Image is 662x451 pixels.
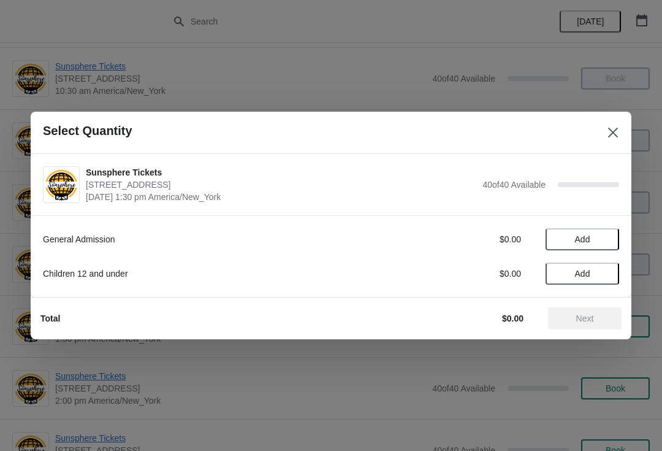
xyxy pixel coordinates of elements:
[86,166,476,179] span: Sunsphere Tickets
[602,121,624,144] button: Close
[86,191,476,203] span: [DATE] 1:30 pm America/New_York
[546,228,619,250] button: Add
[86,179,476,191] span: [STREET_ADDRESS]
[502,314,523,323] strong: $0.00
[408,233,521,245] div: $0.00
[43,233,383,245] div: General Admission
[575,269,590,279] span: Add
[40,314,60,323] strong: Total
[575,234,590,244] span: Add
[482,180,546,190] span: 40 of 40 Available
[408,268,521,280] div: $0.00
[43,268,383,280] div: Children 12 and under
[44,168,79,202] img: Sunsphere Tickets | 810 Clinch Avenue, Knoxville, TN, USA | September 15 | 1:30 pm America/New_York
[546,263,619,285] button: Add
[43,124,132,138] h2: Select Quantity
